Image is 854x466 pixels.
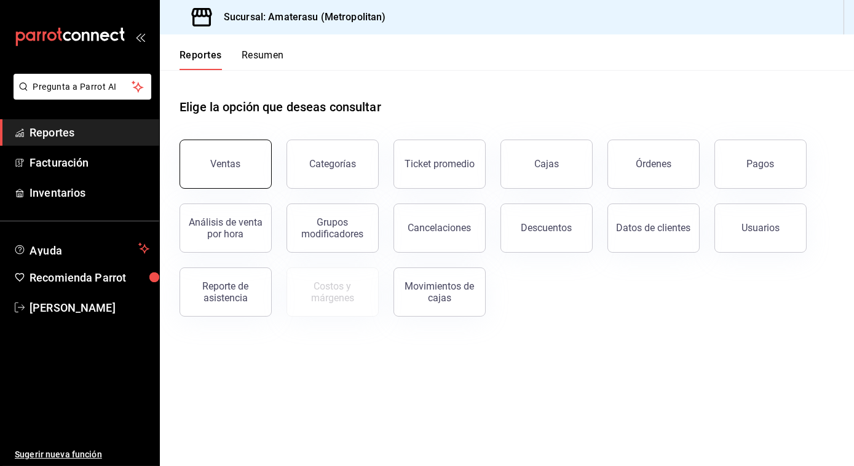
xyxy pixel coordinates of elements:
[714,203,807,253] button: Usuarios
[287,267,379,317] button: Contrata inventarios para ver este reporte
[408,222,472,234] div: Cancelaciones
[617,222,691,234] div: Datos de clientes
[211,158,241,170] div: Ventas
[607,203,700,253] button: Datos de clientes
[401,280,478,304] div: Movimientos de cajas
[393,203,486,253] button: Cancelaciones
[287,203,379,253] button: Grupos modificadores
[747,158,775,170] div: Pagos
[295,216,371,240] div: Grupos modificadores
[500,140,593,189] button: Cajas
[30,269,149,286] span: Recomienda Parrot
[188,216,264,240] div: Análisis de venta por hora
[30,241,133,256] span: Ayuda
[714,140,807,189] button: Pagos
[180,49,284,70] div: navigation tabs
[393,267,486,317] button: Movimientos de cajas
[521,222,572,234] div: Descuentos
[309,158,356,170] div: Categorías
[30,299,149,316] span: [PERSON_NAME]
[30,154,149,171] span: Facturación
[405,158,475,170] div: Ticket promedio
[14,74,151,100] button: Pregunta a Parrot AI
[9,89,151,102] a: Pregunta a Parrot AI
[180,140,272,189] button: Ventas
[180,203,272,253] button: Análisis de venta por hora
[15,448,149,461] span: Sugerir nueva función
[188,280,264,304] div: Reporte de asistencia
[30,124,149,141] span: Reportes
[500,203,593,253] button: Descuentos
[180,267,272,317] button: Reporte de asistencia
[636,158,671,170] div: Órdenes
[135,32,145,42] button: open_drawer_menu
[607,140,700,189] button: Órdenes
[287,140,379,189] button: Categorías
[180,49,222,70] button: Reportes
[33,81,132,93] span: Pregunta a Parrot AI
[30,184,149,201] span: Inventarios
[393,140,486,189] button: Ticket promedio
[534,158,559,170] div: Cajas
[180,98,381,116] h1: Elige la opción que deseas consultar
[741,222,780,234] div: Usuarios
[242,49,284,70] button: Resumen
[214,10,385,25] h3: Sucursal: Amaterasu (Metropolitan)
[295,280,371,304] div: Costos y márgenes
